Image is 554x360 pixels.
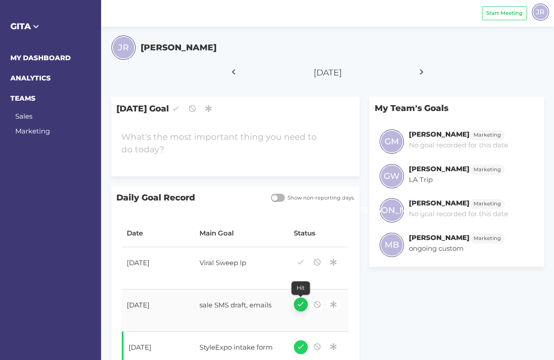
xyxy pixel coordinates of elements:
[409,130,470,138] h6: [PERSON_NAME]
[199,228,284,239] div: Main Goal
[474,235,501,242] span: Marketing
[15,112,32,120] a: Sales
[409,175,505,185] p: LA Trip
[195,295,279,318] div: sale SMS draft, emails
[474,131,501,139] span: Marketing
[385,239,399,251] span: MB
[470,164,505,173] a: Marketing
[10,20,91,33] h5: GITA
[409,164,470,173] h6: [PERSON_NAME]
[10,53,71,62] a: MY DASHBOARD
[482,6,527,20] button: Start Meeting
[474,166,501,173] span: Marketing
[369,97,544,120] p: My Team's Goals
[355,204,429,217] span: [PERSON_NAME]
[122,289,195,332] td: [DATE]
[409,199,470,207] h6: [PERSON_NAME]
[470,130,505,138] a: Marketing
[470,199,505,207] a: Marketing
[195,338,279,360] div: StyleExpo intake form
[118,41,129,54] span: JR
[470,233,505,242] a: Marketing
[294,228,344,239] div: Status
[141,41,217,54] h5: [PERSON_NAME]
[10,74,51,82] a: ANALYTICS
[122,247,195,289] td: [DATE]
[111,187,266,209] span: Daily Goal Record
[409,244,505,254] p: ongoing custom
[474,200,501,208] span: Marketing
[195,253,279,276] div: Viral Sweep lp
[409,140,508,151] p: No goal recorded for this date
[314,67,342,78] span: [DATE]
[127,228,190,239] div: Date
[15,127,50,135] a: Marketing
[536,7,545,17] span: JR
[111,97,359,120] span: [DATE] Goal
[409,209,508,219] p: No goal recorded for this date
[532,4,549,21] div: JR
[285,194,355,202] span: Show non-reporting days.
[409,233,470,242] h6: [PERSON_NAME]
[385,135,399,148] span: GM
[10,93,91,104] h6: TEAMS
[384,170,399,182] span: GW
[486,9,523,17] span: Start Meeting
